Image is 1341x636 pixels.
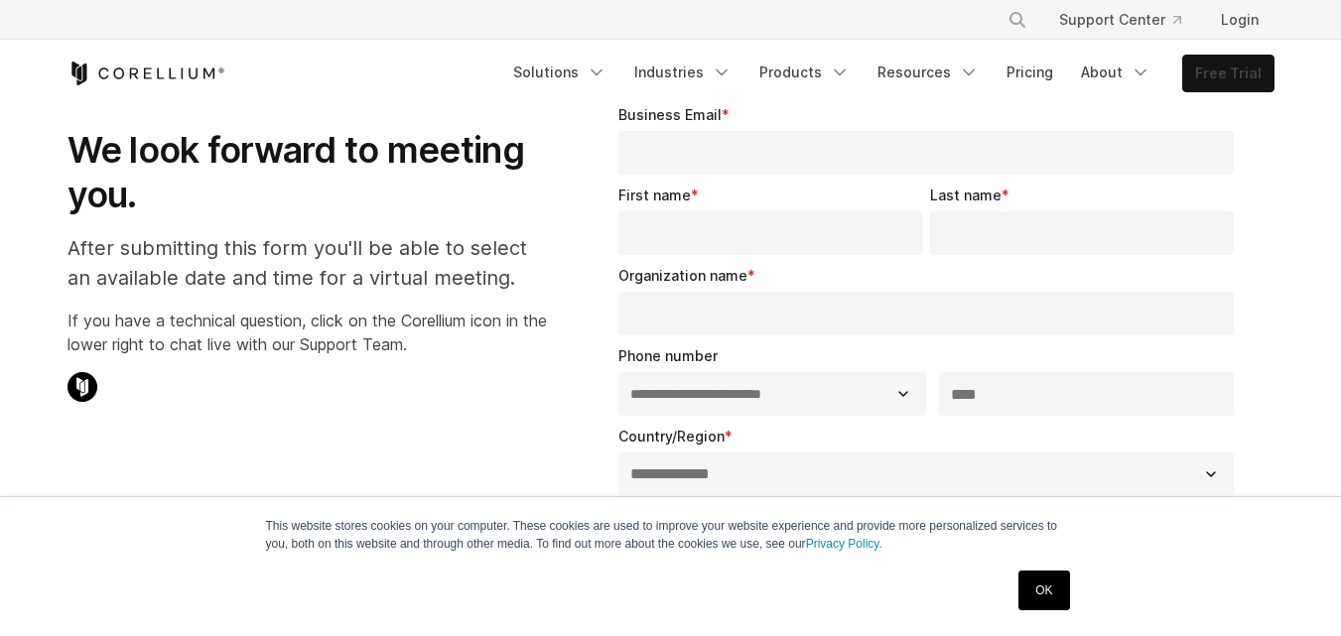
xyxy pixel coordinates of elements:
span: Business Email [618,106,722,123]
a: Solutions [501,55,618,90]
a: Privacy Policy. [806,537,882,551]
h1: We look forward to meeting you. [67,128,547,217]
img: Corellium Chat Icon [67,372,97,402]
span: First name [618,187,691,203]
a: Login [1205,2,1274,38]
div: Navigation Menu [984,2,1274,38]
a: Corellium Home [67,62,225,85]
span: Country/Region [618,428,725,445]
a: Free Trial [1183,56,1274,91]
p: If you have a technical question, click on the Corellium icon in the lower right to chat live wit... [67,309,547,356]
a: OK [1018,571,1069,610]
span: Phone number [618,347,718,364]
a: About [1069,55,1162,90]
span: Last name [930,187,1002,203]
a: Resources [866,55,991,90]
span: Organization name [618,267,747,284]
a: Support Center [1043,2,1197,38]
p: This website stores cookies on your computer. These cookies are used to improve your website expe... [266,517,1076,553]
a: Products [747,55,862,90]
p: After submitting this form you'll be able to select an available date and time for a virtual meet... [67,233,547,293]
a: Pricing [995,55,1065,90]
a: Industries [622,55,743,90]
button: Search [1000,2,1035,38]
div: Navigation Menu [501,55,1274,92]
